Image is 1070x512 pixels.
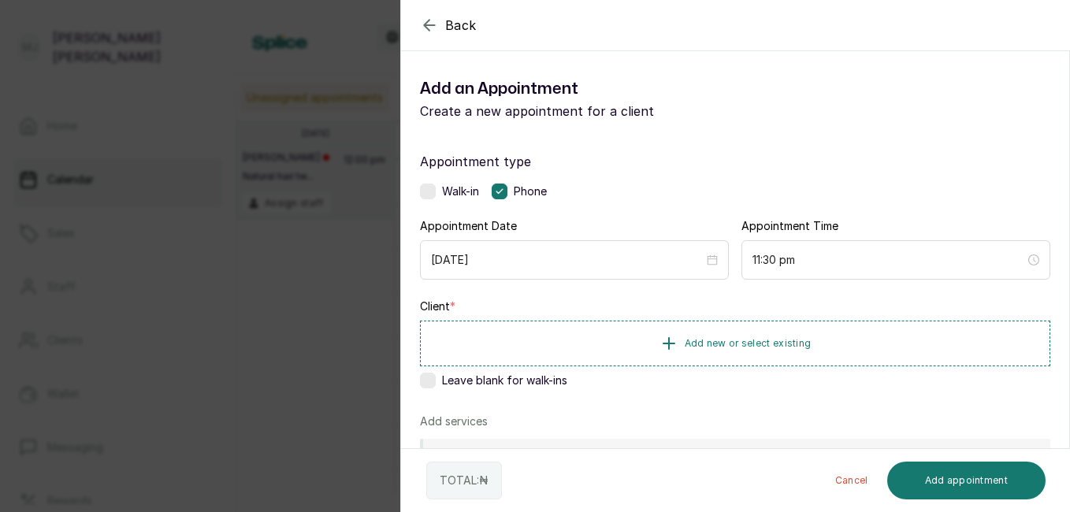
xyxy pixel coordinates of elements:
[741,218,838,234] label: Appointment Time
[440,473,489,488] p: TOTAL: ₦
[420,16,477,35] button: Back
[420,102,735,121] p: Create a new appointment for a client
[420,321,1050,366] button: Add new or select existing
[887,462,1046,499] button: Add appointment
[823,462,881,499] button: Cancel
[420,152,1050,171] label: Appointment type
[442,184,479,199] span: Walk-in
[420,299,455,314] label: Client
[442,373,567,388] span: Leave blank for walk-ins
[514,184,547,199] span: Phone
[420,76,735,102] h1: Add an Appointment
[420,414,488,429] p: Add services
[420,218,517,234] label: Appointment Date
[445,16,477,35] span: Back
[431,251,704,269] input: Select date
[685,337,812,350] span: Add new or select existing
[752,251,1025,269] input: Select time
